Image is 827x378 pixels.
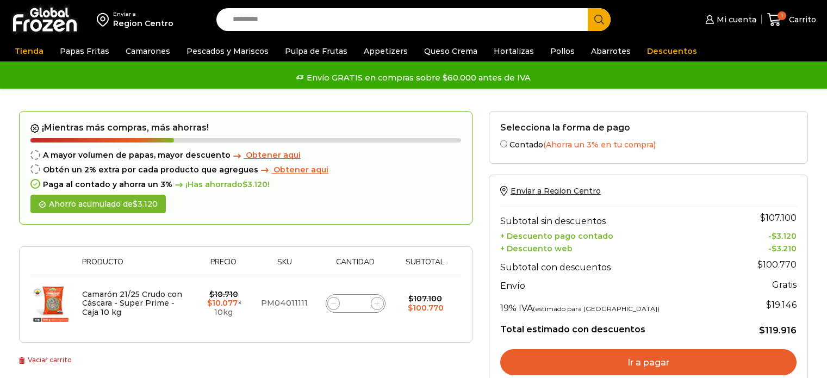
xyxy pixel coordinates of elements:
label: Contado [500,138,797,150]
span: $ [242,179,247,189]
span: $ [133,199,138,209]
span: ¡Has ahorrado ! [172,180,270,189]
span: Mi cuenta [714,14,756,25]
td: × 10kg [194,275,253,332]
button: Search button [588,8,611,31]
span: Obtener aqui [246,150,301,160]
bdi: 107.100 [408,294,442,303]
h2: ¡Mientras más compras, más ahorras! [30,122,461,133]
bdi: 3.210 [772,244,797,253]
bdi: 3.120 [242,179,268,189]
th: + Descuento pago contado [500,229,733,241]
span: $ [209,289,214,299]
input: Product quantity [348,296,363,311]
th: Precio [194,258,253,275]
th: Subtotal con descuentos [500,253,733,275]
span: (Ahorra un 3% en tu compra) [543,140,656,150]
a: Vaciar carrito [19,356,72,364]
bdi: 119.916 [759,325,797,336]
bdi: 10.710 [209,289,238,299]
div: A mayor volumen de papas, mayor descuento [30,151,461,160]
a: Camarones [120,41,176,61]
span: Enviar a Region Centro [511,186,601,196]
a: Papas Fritas [54,41,115,61]
span: $ [759,325,765,336]
a: Hortalizas [488,41,539,61]
a: Abarrotes [586,41,636,61]
a: Tienda [9,41,49,61]
td: - [733,241,797,253]
span: Obtener aqui [273,165,328,175]
td: - [733,229,797,241]
a: Obtener aqui [231,151,301,160]
a: Queso Crema [419,41,483,61]
span: $ [760,213,766,223]
div: Obtén un 2% extra por cada producto que agregues [30,165,461,175]
span: $ [408,303,413,313]
th: Total estimado con descuentos [500,316,733,337]
a: Appetizers [358,41,413,61]
bdi: 3.120 [133,199,158,209]
th: Cantidad [316,258,395,275]
span: $ [772,244,776,253]
a: Enviar a Region Centro [500,186,601,196]
h2: Selecciona la forma de pago [500,122,797,133]
th: Subtotal [395,258,456,275]
a: Pulpa de Frutas [279,41,353,61]
th: Sku [253,258,316,275]
th: 19% IVA [500,294,733,316]
strong: Gratis [772,280,797,290]
bdi: 100.770 [757,259,797,270]
small: (estimado para [GEOGRAPHIC_DATA]) [533,305,660,313]
bdi: 3.120 [772,231,797,241]
span: $ [207,298,212,308]
span: $ [766,300,772,310]
bdi: 100.770 [408,303,444,313]
img: address-field-icon.svg [97,10,113,29]
a: Camarón 21/25 Crudo con Cáscara - Super Prime - Caja 10 kg [82,289,182,318]
td: PM04011111 [253,275,316,332]
a: Pollos [545,41,580,61]
span: Carrito [786,14,816,25]
a: Mi cuenta [702,9,756,30]
bdi: 10.077 [207,298,238,308]
a: Obtener aqui [258,165,328,175]
div: Ahorro acumulado de [30,195,166,214]
span: 19.146 [766,300,797,310]
bdi: 107.100 [760,213,797,223]
span: 1 [778,11,786,20]
div: Enviar a [113,10,173,18]
div: Paga al contado y ahorra un 3% [30,180,461,189]
input: Contado(Ahorra un 3% en tu compra) [500,140,507,147]
a: Pescados y Mariscos [181,41,274,61]
a: Descuentos [642,41,702,61]
a: Ir a pagar [500,349,797,375]
span: $ [772,231,776,241]
div: Region Centro [113,18,173,29]
th: + Descuento web [500,241,733,253]
a: 1 Carrito [767,7,816,33]
th: Envío [500,275,733,294]
span: $ [408,294,413,303]
th: Subtotal sin descuentos [500,207,733,229]
th: Producto [77,258,194,275]
span: $ [757,259,763,270]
